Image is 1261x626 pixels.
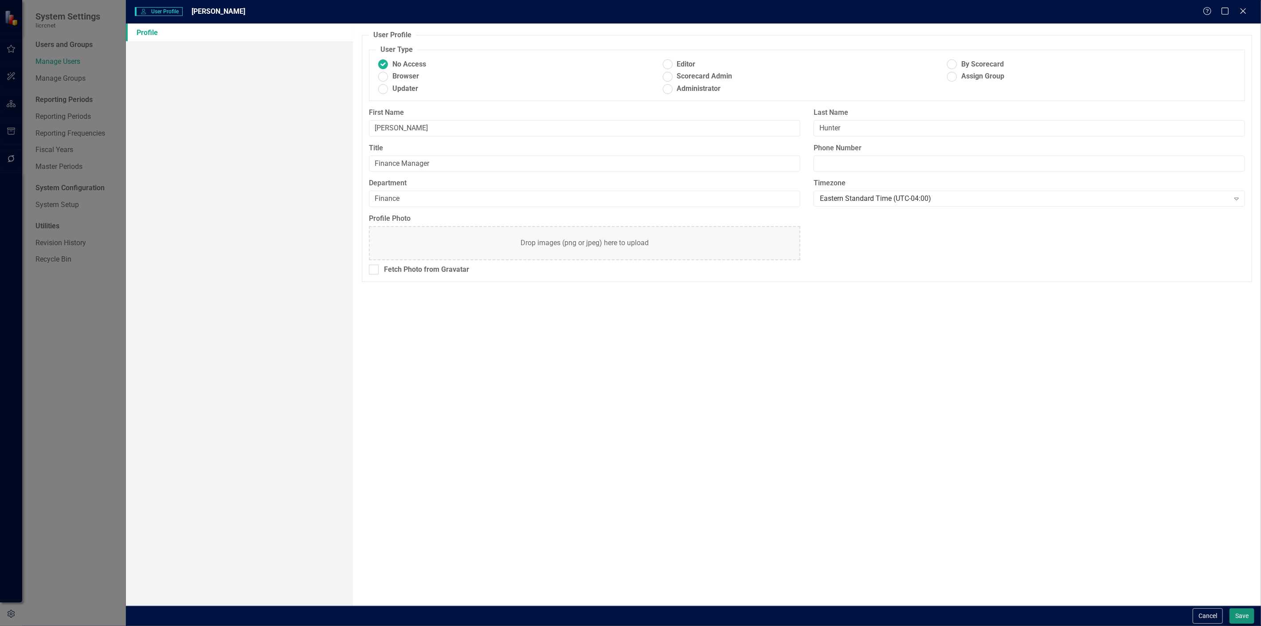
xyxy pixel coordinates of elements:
[392,71,419,82] span: Browser
[814,108,1245,118] label: Last Name
[369,214,800,224] label: Profile Photo
[135,7,182,16] span: User Profile
[814,143,1245,153] label: Phone Number
[814,178,1245,188] label: Timezone
[677,59,696,70] span: Editor
[369,143,800,153] label: Title
[192,7,245,16] span: [PERSON_NAME]
[1230,608,1254,624] button: Save
[376,45,417,55] legend: User Type
[677,71,732,82] span: Scorecard Admin
[369,178,800,188] label: Department
[521,238,649,248] div: Drop images (png or jpeg) here to upload
[961,59,1004,70] span: By Scorecard
[369,30,416,40] legend: User Profile
[384,265,469,275] div: Fetch Photo from Gravatar
[820,194,1229,204] div: Eastern Standard Time (UTC-04:00)
[677,84,721,94] span: Administrator
[392,59,426,70] span: No Access
[392,84,418,94] span: Updater
[1193,608,1223,624] button: Cancel
[126,23,353,41] a: Profile
[961,71,1004,82] span: Assign Group
[369,108,800,118] label: First Name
